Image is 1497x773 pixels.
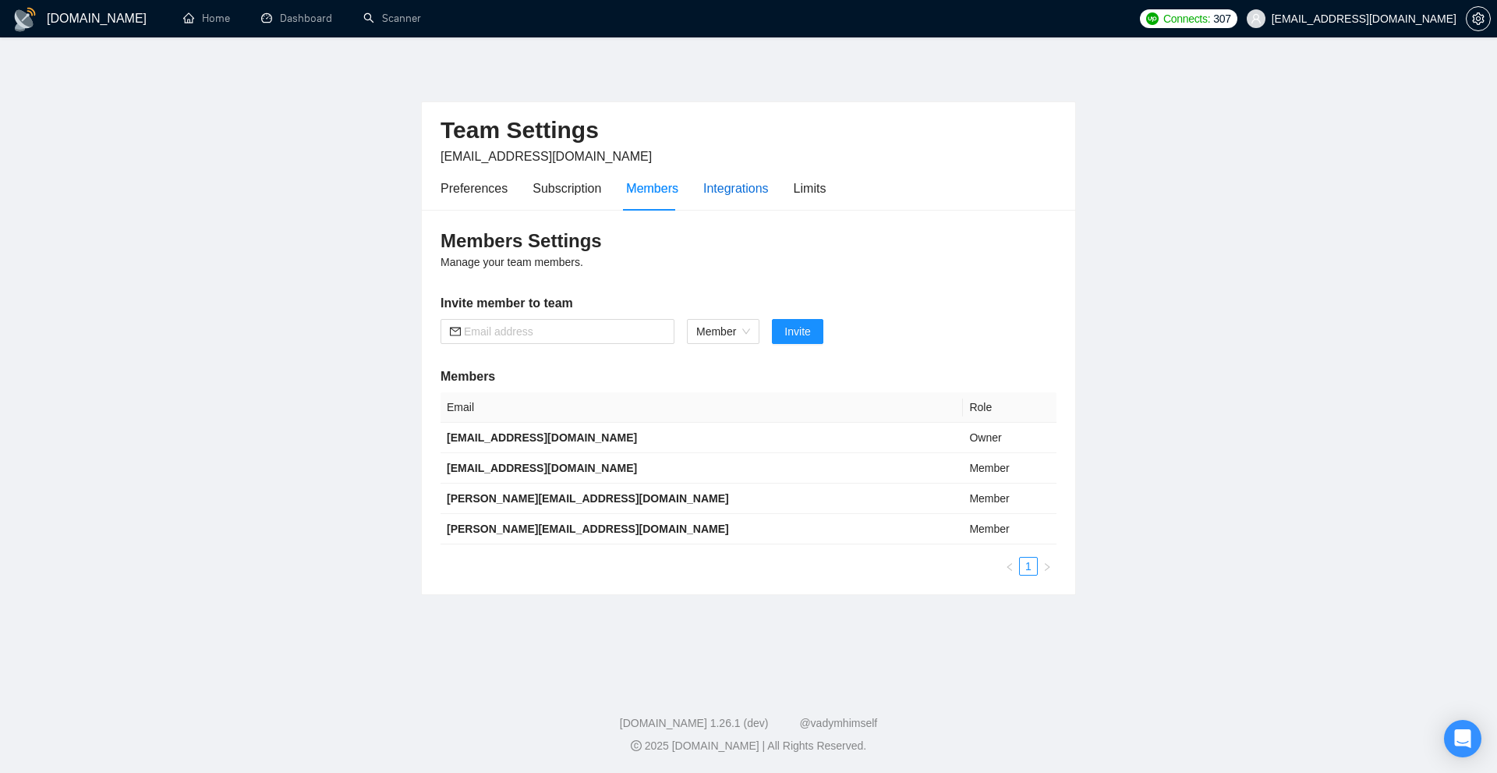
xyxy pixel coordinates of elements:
[441,392,963,423] th: Email
[12,738,1485,754] div: 2025 [DOMAIN_NAME] | All Rights Reserved.
[1466,12,1491,25] a: setting
[963,392,1056,423] th: Role
[963,484,1056,514] td: Member
[447,431,637,444] b: [EMAIL_ADDRESS][DOMAIN_NAME]
[696,320,750,343] span: Member
[1444,720,1481,757] div: Open Intercom Messenger
[183,12,230,25] a: homeHome
[447,492,729,505] b: [PERSON_NAME][EMAIL_ADDRESS][DOMAIN_NAME]
[631,740,642,751] span: copyright
[261,12,332,25] a: dashboardDashboard
[1146,12,1159,25] img: upwork-logo.png
[363,12,421,25] a: searchScanner
[533,179,601,198] div: Subscription
[784,323,810,340] span: Invite
[1213,10,1230,27] span: 307
[441,229,1056,254] h3: Members Settings
[1020,558,1037,575] a: 1
[1005,562,1014,572] span: left
[1042,562,1052,572] span: right
[963,423,1056,453] td: Owner
[441,150,652,163] span: [EMAIL_ADDRESS][DOMAIN_NAME]
[1019,557,1038,576] li: 1
[441,256,583,268] span: Manage your team members.
[447,523,729,535] b: [PERSON_NAME][EMAIL_ADDRESS][DOMAIN_NAME]
[441,367,1056,386] h5: Members
[441,115,1056,147] h2: Team Settings
[1163,10,1210,27] span: Connects:
[772,319,823,344] button: Invite
[1251,13,1262,24] span: user
[450,326,461,337] span: mail
[794,179,826,198] div: Limits
[1000,557,1019,576] button: left
[1000,557,1019,576] li: Previous Page
[441,179,508,198] div: Preferences
[620,717,769,729] a: [DOMAIN_NAME] 1.26.1 (dev)
[12,7,37,32] img: logo
[1038,557,1056,576] button: right
[447,462,637,474] b: [EMAIL_ADDRESS][DOMAIN_NAME]
[1038,557,1056,576] li: Next Page
[1467,12,1490,25] span: setting
[626,179,678,198] div: Members
[963,453,1056,484] td: Member
[703,179,769,198] div: Integrations
[963,514,1056,544] td: Member
[799,717,877,729] a: @vadymhimself
[464,323,665,340] input: Email address
[441,294,1056,313] h5: Invite member to team
[1466,6,1491,31] button: setting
